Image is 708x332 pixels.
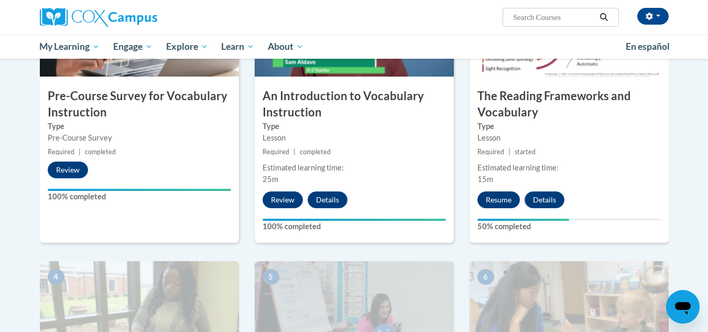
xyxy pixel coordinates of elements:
div: Your progress [48,189,231,191]
span: completed [300,148,331,156]
a: Explore [159,35,215,59]
label: 50% completed [477,221,661,232]
span: | [508,148,510,156]
span: | [79,148,81,156]
label: Type [477,121,661,132]
span: 5 [263,269,279,285]
h3: The Reading Frameworks and Vocabulary [470,88,669,121]
span: | [293,148,296,156]
div: Your progress [263,219,446,221]
a: Learn [214,35,261,59]
iframe: Button to launch messaging window [666,290,700,324]
span: En español [626,41,670,52]
span: completed [85,148,116,156]
span: Learn [221,40,254,53]
span: 4 [48,269,64,285]
span: Required [477,148,504,156]
div: Estimated learning time: [263,162,446,174]
button: Search [596,11,612,24]
span: Explore [166,40,208,53]
span: Required [48,148,74,156]
label: Type [48,121,231,132]
a: Engage [106,35,159,59]
a: Cox Campus [40,8,239,27]
h3: An Introduction to Vocabulary Instruction [255,88,454,121]
a: My Learning [33,35,107,59]
button: Account Settings [637,8,669,25]
span: About [268,40,303,53]
div: Lesson [477,132,661,144]
span: My Learning [39,40,100,53]
a: En español [619,36,677,58]
img: Cox Campus [40,8,157,27]
div: Your progress [477,219,569,221]
span: 15m [477,175,493,184]
h3: Pre-Course Survey for Vocabulary Instruction [40,88,239,121]
button: Details [308,191,347,208]
div: Estimated learning time: [477,162,661,174]
button: Review [48,162,88,178]
input: Search Courses [512,11,596,24]
a: About [261,35,310,59]
div: Lesson [263,132,446,144]
label: Type [263,121,446,132]
label: 100% completed [263,221,446,232]
div: Main menu [24,35,684,59]
span: 25m [263,175,278,184]
label: 100% completed [48,191,231,202]
button: Review [263,191,303,208]
span: started [515,148,536,156]
button: Details [525,191,564,208]
div: Pre-Course Survey [48,132,231,144]
span: Engage [113,40,153,53]
span: Required [263,148,289,156]
button: Resume [477,191,520,208]
span: 6 [477,269,494,285]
